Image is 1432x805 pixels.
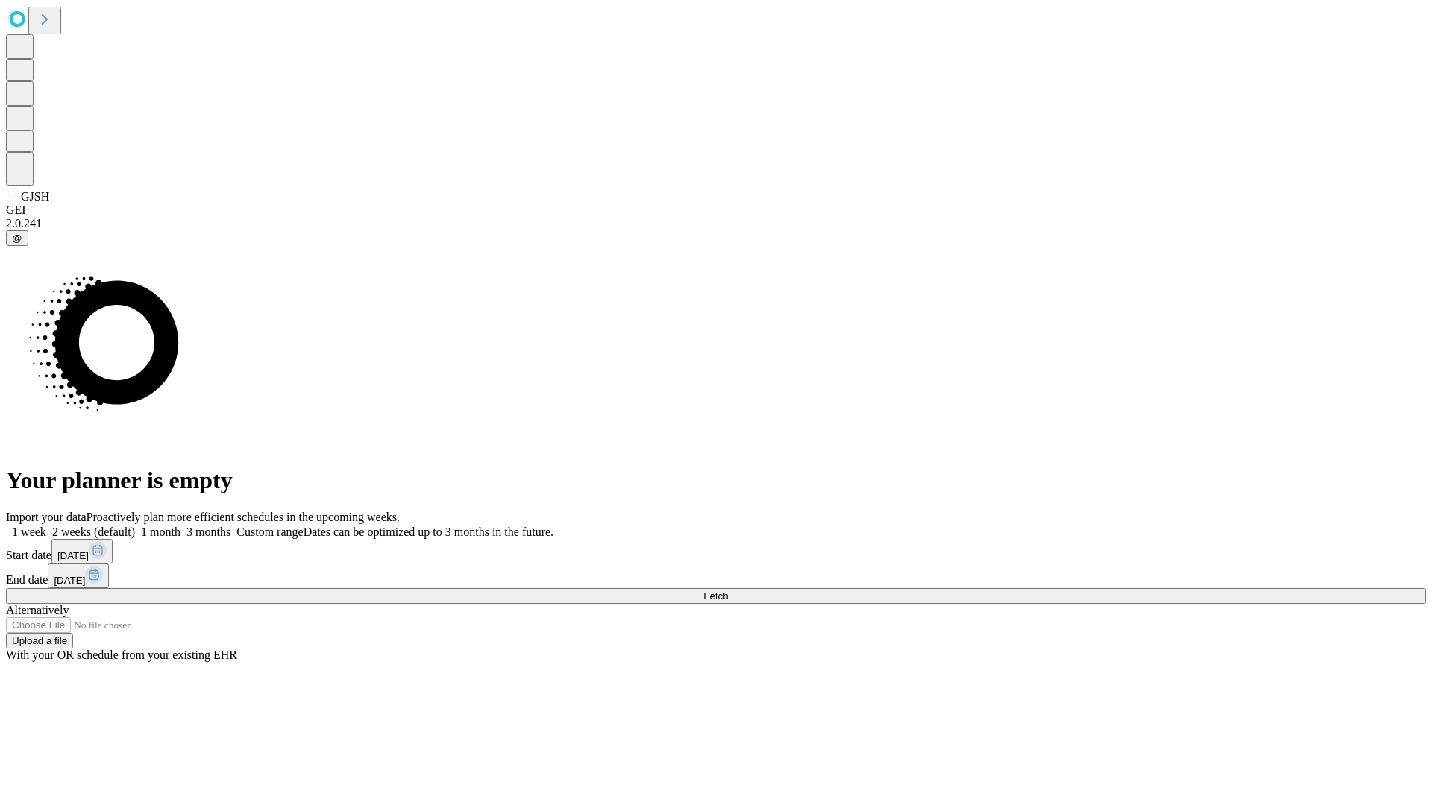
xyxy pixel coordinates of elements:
h1: Your planner is empty [6,467,1426,494]
span: 1 month [141,525,180,538]
button: Fetch [6,588,1426,604]
span: Custom range [236,525,303,538]
div: 2.0.241 [6,217,1426,230]
span: Fetch [703,590,728,602]
button: Upload a file [6,633,73,648]
span: 1 week [12,525,46,538]
span: With your OR schedule from your existing EHR [6,648,237,661]
div: End date [6,563,1426,588]
button: [DATE] [48,563,109,588]
span: 3 months [186,525,230,538]
div: Start date [6,539,1426,563]
span: [DATE] [54,575,85,586]
span: @ [12,233,22,244]
span: Alternatively [6,604,69,616]
span: GJSH [21,190,49,203]
span: 2 weeks (default) [52,525,135,538]
span: [DATE] [57,550,89,561]
button: @ [6,230,28,246]
span: Import your data [6,511,87,523]
span: Proactively plan more efficient schedules in the upcoming weeks. [87,511,400,523]
button: [DATE] [51,539,113,563]
div: GEI [6,203,1426,217]
span: Dates can be optimized up to 3 months in the future. [304,525,553,538]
